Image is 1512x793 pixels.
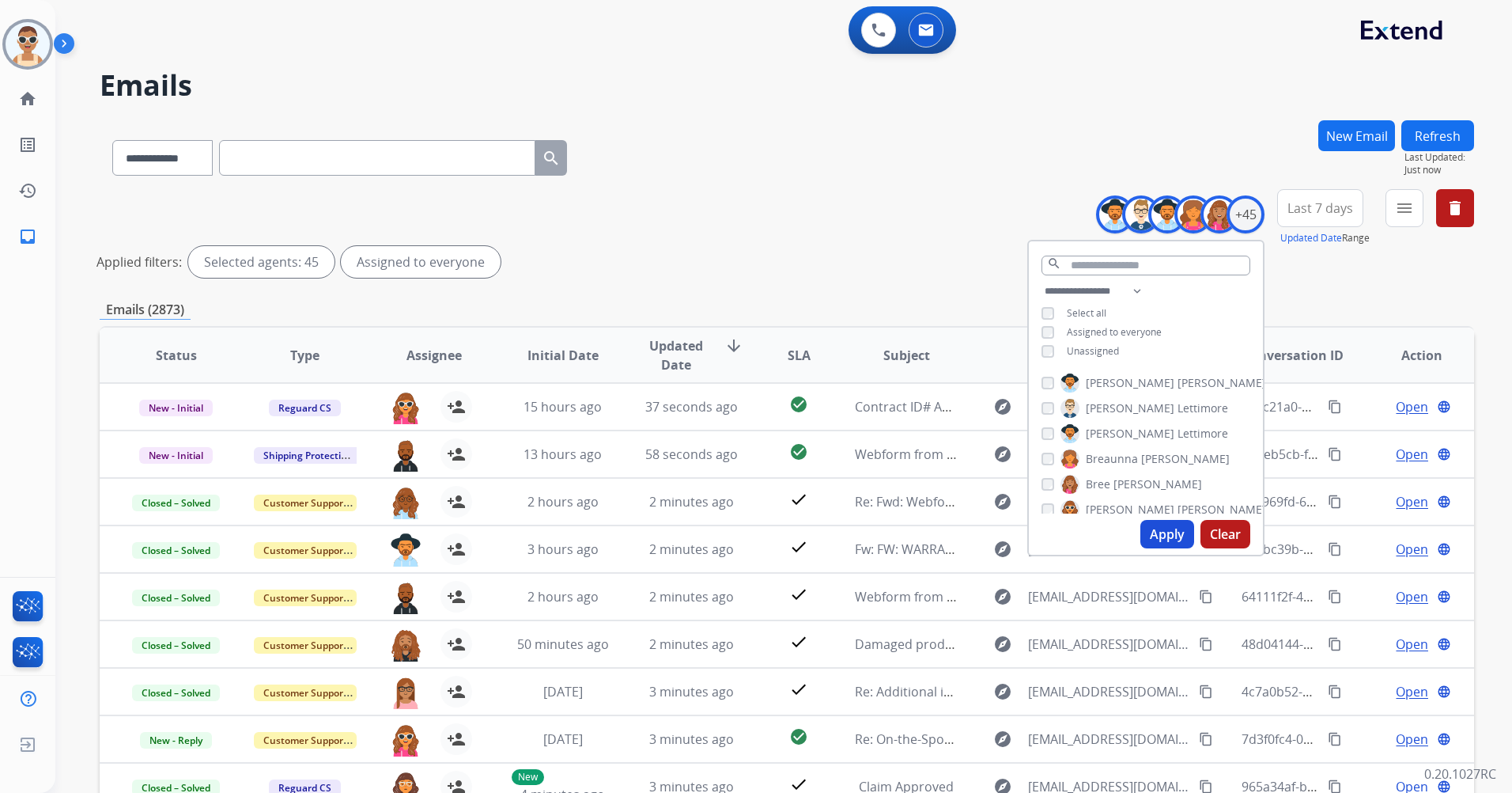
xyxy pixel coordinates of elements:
[1395,199,1414,218] mat-icon: menu
[527,493,599,510] span: 2 hours ago
[512,769,544,785] p: New
[883,346,930,365] span: Subject
[649,588,734,605] span: 2 minutes ago
[1067,306,1106,320] span: Select all
[1396,730,1428,749] span: Open
[1086,476,1110,492] span: Bree
[789,537,808,556] mat-icon: check
[1328,685,1342,699] mat-icon: content_copy
[18,227,37,246] mat-icon: inbox
[1067,325,1162,339] span: Assigned to everyone
[1437,447,1451,461] mat-icon: language
[132,495,220,511] span: Closed – Solved
[254,732,357,749] span: Customer Support
[1086,400,1174,416] span: [PERSON_NAME]
[1177,375,1266,391] span: [PERSON_NAME]
[1141,451,1230,467] span: [PERSON_NAME]
[1328,637,1342,651] mat-icon: content_copy
[1437,400,1451,414] mat-icon: language
[1328,542,1342,556] mat-icon: content_copy
[543,683,583,700] span: [DATE]
[1437,732,1451,746] mat-icon: language
[1242,636,1487,653] span: 48d04144-b580-461b-95d0-4ab7c8b9e7cc
[447,635,466,654] mat-icon: person_add
[1328,447,1342,461] mat-icon: content_copy
[1028,730,1190,749] span: [EMAIL_ADDRESS][DOMAIN_NAME]
[1396,682,1428,701] span: Open
[447,492,466,511] mat-icon: person_add
[447,682,466,701] mat-icon: person_add
[390,438,421,472] img: agent-avatar
[447,540,466,559] mat-icon: person_add
[1396,397,1428,416] span: Open
[390,723,421,757] img: agent-avatar
[1067,344,1119,358] span: Unassigned
[1242,730,1473,748] span: 7d3f0fc4-0269-40e2-86c2-8bf4d569af70
[132,685,220,701] span: Closed – Solved
[645,446,738,463] span: 58 seconds ago
[993,445,1012,464] mat-icon: explore
[140,732,212,749] span: New - Reply
[1028,587,1190,606] span: [EMAIL_ADDRESS][DOMAIN_NAME]
[789,490,808,509] mat-icon: check
[1328,400,1342,414] mat-icon: content_copy
[1318,120,1395,151] button: New Email
[1086,502,1174,518] span: [PERSON_NAME]
[542,149,561,168] mat-icon: search
[254,637,357,654] span: Customer Support
[290,346,319,365] span: Type
[855,446,1213,463] span: Webform from [EMAIL_ADDRESS][DOMAIN_NAME] on [DATE]
[6,22,50,66] img: avatar
[447,445,466,464] mat-icon: person_add
[1242,346,1344,365] span: Conversation ID
[1199,637,1213,651] mat-icon: content_copy
[993,682,1012,701] mat-icon: explore
[1446,199,1465,218] mat-icon: delete
[18,135,37,154] mat-icon: list_alt
[1047,256,1061,271] mat-icon: search
[789,680,808,699] mat-icon: check
[1437,590,1451,604] mat-icon: language
[1280,231,1370,245] span: Range
[855,493,1264,510] span: Re: Fwd: Webform from [EMAIL_ADDRESS][DOMAIN_NAME] on [DATE]
[649,730,734,748] span: 3 minutes ago
[1437,685,1451,699] mat-icon: language
[1199,590,1213,604] mat-icon: content_copy
[1396,492,1428,511] span: Open
[254,447,362,464] span: Shipping Protection
[855,541,1108,558] span: Fw: FW: WARRANTY ON ADJUSTABLE BASES
[524,398,602,415] span: 15 hours ago
[789,585,808,604] mat-icon: check
[1242,588,1476,605] span: 64111f2f-4411-468a-97f5-ccdced65b2de
[390,628,421,662] img: agent-avatar
[789,395,808,414] mat-icon: check_circle
[390,676,421,709] img: agent-avatar
[641,336,712,374] span: Updated Date
[649,493,734,510] span: 2 minutes ago
[447,397,466,416] mat-icon: person_add
[789,727,808,746] mat-icon: check_circle
[1227,195,1264,233] div: +45
[993,540,1012,559] mat-icon: explore
[1396,540,1428,559] span: Open
[406,346,462,365] span: Assignee
[18,181,37,200] mat-icon: history
[517,636,609,653] span: 50 minutes ago
[132,590,220,606] span: Closed – Solved
[527,588,599,605] span: 2 hours ago
[1396,587,1428,606] span: Open
[789,632,808,651] mat-icon: check
[1437,542,1451,556] mat-icon: language
[447,587,466,606] mat-icon: person_add
[1404,164,1474,176] span: Just now
[855,588,1213,605] span: Webform from [EMAIL_ADDRESS][DOMAIN_NAME] on [DATE]
[1028,635,1190,654] span: [EMAIL_ADDRESS][DOMAIN_NAME]
[139,447,213,464] span: New - Initial
[1177,400,1228,416] span: Lettimore
[789,442,808,461] mat-icon: check_circle
[132,542,220,559] span: Closed – Solved
[1437,637,1451,651] mat-icon: language
[855,730,1047,748] span: Re: On-the-Spot™ Fabric Cleaner
[1396,445,1428,464] span: Open
[855,683,1011,700] span: Re: Additional information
